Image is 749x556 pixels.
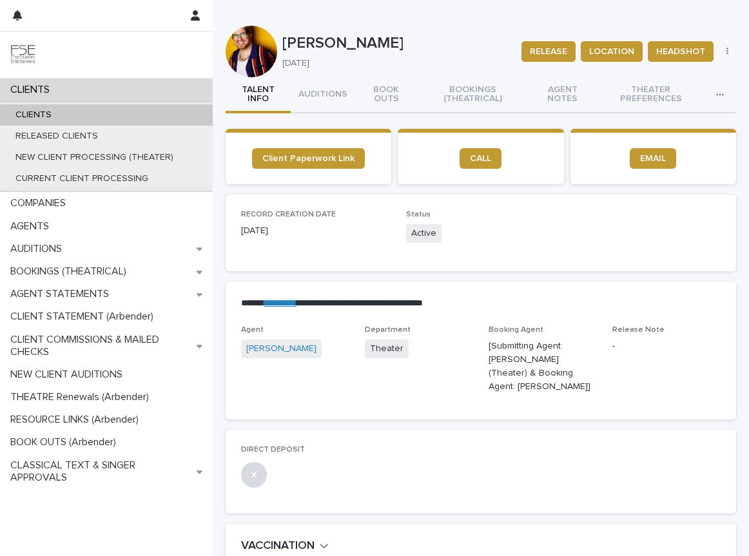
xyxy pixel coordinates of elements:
[5,459,197,484] p: CLASSICAL TEXT & SINGER APPROVALS
[489,326,543,334] span: Booking Agent
[246,342,316,356] a: [PERSON_NAME]
[5,152,184,163] p: NEW CLIENT PROCESSING (THEATER)
[5,334,197,358] p: CLIENT COMMISSIONS & MAILED CHECKS
[5,110,62,120] p: CLIENTS
[241,224,391,238] p: [DATE]
[530,45,567,58] span: RELEASE
[581,41,643,62] button: LOCATION
[5,414,149,426] p: RESOURCE LINKS (Arbender)
[365,340,409,358] span: Theater
[355,77,418,113] button: BOOK OUTS
[241,326,264,334] span: Agent
[241,211,336,218] span: RECORD CREATION DATE
[365,326,411,334] span: Department
[630,148,676,169] a: EMAIL
[5,288,119,300] p: AGENT STATEMENTS
[489,340,597,393] p: [Submitting Agent: [PERSON_NAME] (Theater) & Booking Agent: [PERSON_NAME]]
[282,58,506,69] p: [DATE]
[262,154,355,163] span: Client Paperwork Link
[640,154,666,163] span: EMAIL
[5,131,108,142] p: RELEASED CLIENTS
[5,220,59,233] p: AGENTS
[5,197,76,209] p: COMPANIES
[5,436,126,448] p: BOOK OUTS (Arbender)
[291,77,355,113] button: AUDITIONS
[612,326,665,334] span: Release Note
[460,148,501,169] a: CALL
[406,224,442,243] span: Active
[612,340,721,353] p: -
[528,77,598,113] button: AGENT NOTES
[5,311,164,323] p: CLIENT STATEMENT (Arbender)
[5,265,137,278] p: BOOKINGS (THEATRICAL)
[5,369,133,381] p: NEW CLIENT AUDITIONS
[5,173,159,184] p: CURRENT CLIENT PROCESSING
[241,539,329,553] button: VACCINATION
[241,446,305,454] span: DIRECT DEPOSIT
[5,84,60,96] p: CLIENTS
[470,154,491,163] span: CALL
[282,34,511,53] p: [PERSON_NAME]
[241,539,315,553] h2: VACCINATION
[656,45,705,58] span: HEADSHOT
[521,41,576,62] button: RELEASE
[598,77,704,113] button: THEATER PREFERENCES
[5,243,72,255] p: AUDITIONS
[5,391,159,403] p: THEATRE Renewals (Arbender)
[648,41,714,62] button: HEADSHOT
[406,211,431,218] span: Status
[10,42,36,68] img: 9JgRvJ3ETPGCJDhvPVA5
[589,45,634,58] span: LOCATION
[252,148,365,169] a: Client Paperwork Link
[418,77,528,113] button: BOOKINGS (THEATRICAL)
[226,77,291,113] button: TALENT INFO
